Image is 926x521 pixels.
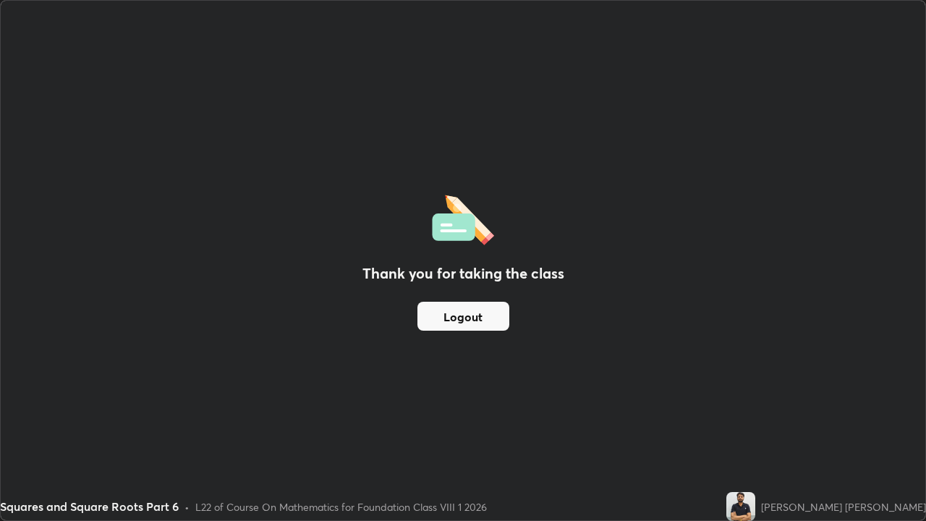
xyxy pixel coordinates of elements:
div: • [184,499,190,514]
button: Logout [417,302,509,331]
img: 4cf577a8cdb74b91971b506b957e80de.jpg [726,492,755,521]
img: offlineFeedback.1438e8b3.svg [432,190,494,245]
div: L22 of Course On Mathematics for Foundation Class VIII 1 2026 [195,499,487,514]
h2: Thank you for taking the class [362,263,564,284]
div: [PERSON_NAME] [PERSON_NAME] [761,499,926,514]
